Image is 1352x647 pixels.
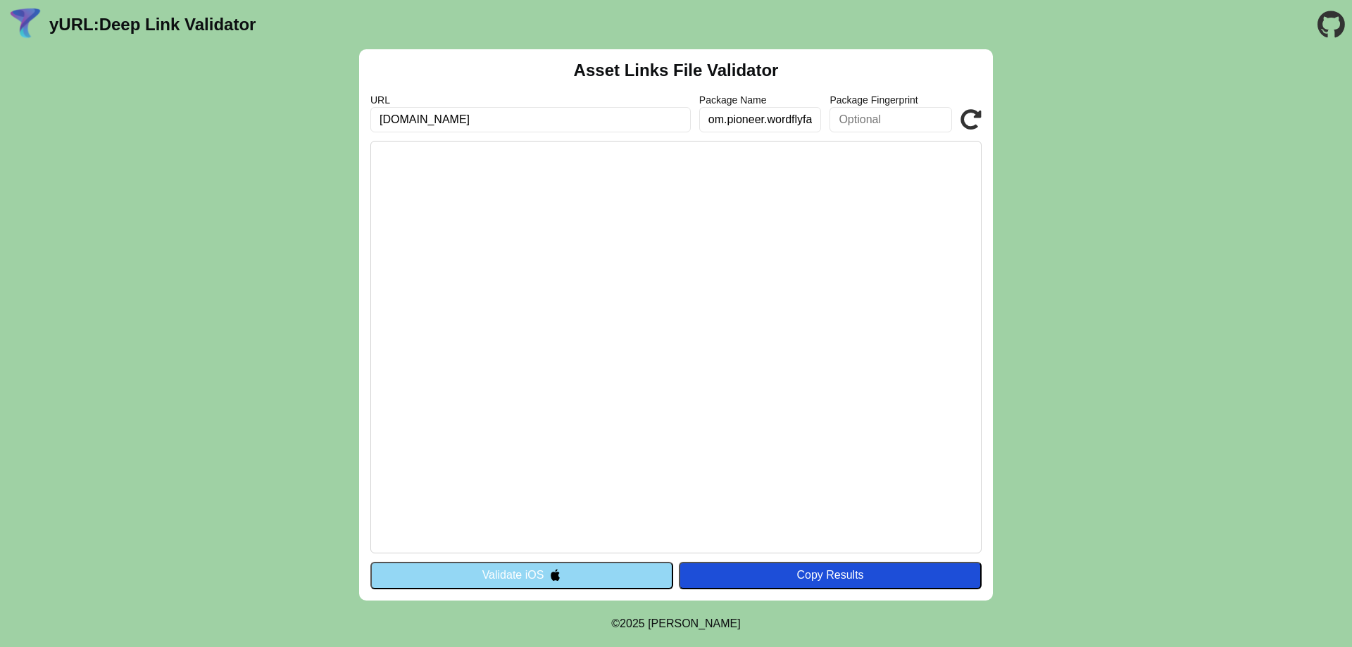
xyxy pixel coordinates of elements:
button: Validate iOS [370,562,673,589]
span: 2025 [620,617,645,629]
h2: Asset Links File Validator [574,61,779,80]
input: Optional [830,107,952,132]
img: yURL Logo [7,6,44,43]
a: yURL:Deep Link Validator [49,15,256,34]
label: Package Name [699,94,822,106]
input: Optional [699,107,822,132]
img: appleIcon.svg [549,569,561,581]
label: URL [370,94,691,106]
footer: © [611,601,740,647]
button: Copy Results [679,562,982,589]
div: Copy Results [686,569,975,582]
a: Michael Ibragimchayev's Personal Site [648,617,741,629]
input: Required [370,107,691,132]
label: Package Fingerprint [830,94,952,106]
